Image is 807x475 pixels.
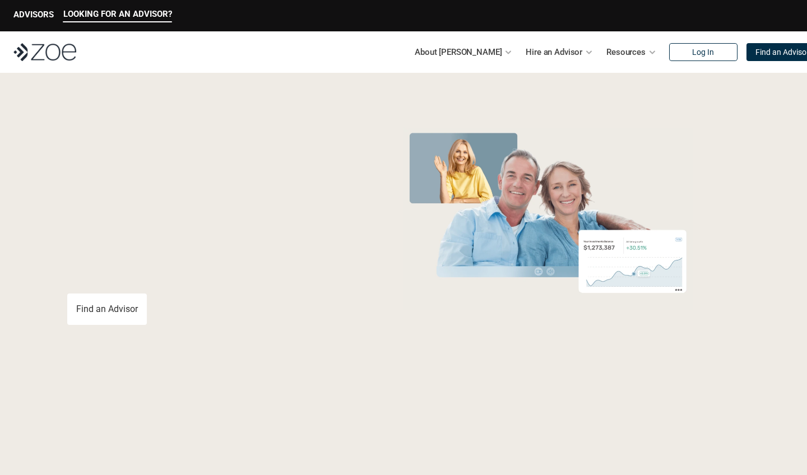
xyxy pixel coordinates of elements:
[67,161,294,242] span: with a Financial Advisor
[415,44,502,60] p: About [PERSON_NAME]
[669,43,738,61] a: Log In
[63,9,172,19] p: LOOKING FOR AN ADVISOR?
[526,44,582,60] p: Hire an Advisor
[606,44,646,60] p: Resources
[67,124,317,167] span: Grow Your Wealth
[692,48,714,57] p: Log In
[392,316,703,323] em: The information in the visuals above is for illustrative purposes only and does not represent an ...
[76,304,138,314] p: Find an Advisor
[67,253,356,280] p: You deserve an advisor you can trust. [PERSON_NAME], hire, and invest with vetted, fiduciary, fin...
[67,294,147,325] a: Find an Advisor
[13,10,54,20] p: ADVISORS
